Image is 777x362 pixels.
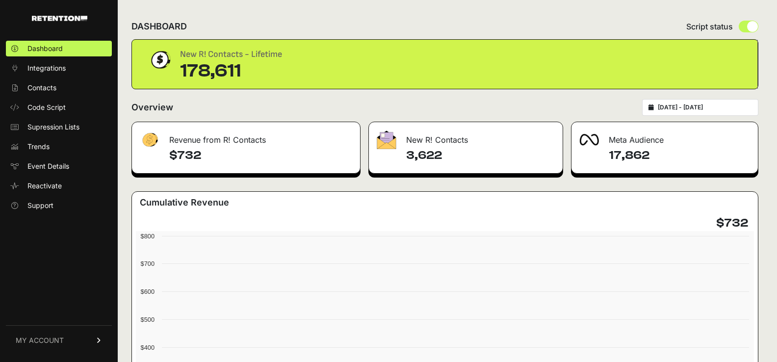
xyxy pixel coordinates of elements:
[27,103,66,112] span: Code Script
[140,196,229,209] h3: Cumulative Revenue
[131,101,173,114] h2: Overview
[27,201,53,210] span: Support
[27,142,50,152] span: Trends
[6,119,112,135] a: Supression Lists
[6,41,112,56] a: Dashboard
[571,122,758,152] div: Meta Audience
[27,161,69,171] span: Event Details
[132,122,360,152] div: Revenue from R! Contacts
[6,139,112,155] a: Trends
[16,336,64,345] span: MY ACCOUNT
[141,233,155,240] text: $800
[6,178,112,194] a: Reactivate
[141,344,155,351] text: $400
[27,181,62,191] span: Reactivate
[141,260,155,267] text: $700
[579,134,599,146] img: fa-meta-2f981b61bb99beabf952f7030308934f19ce035c18b003e963880cc3fabeebb7.png
[6,198,112,213] a: Support
[6,100,112,115] a: Code Script
[716,215,748,231] h4: $732
[169,148,352,163] h4: $732
[686,21,733,32] span: Script status
[27,44,63,53] span: Dashboard
[131,20,187,33] h2: DASHBOARD
[6,60,112,76] a: Integrations
[180,48,282,61] div: New R! Contacts - Lifetime
[141,288,155,295] text: $600
[6,80,112,96] a: Contacts
[27,63,66,73] span: Integrations
[609,148,750,163] h4: 17,862
[148,48,172,72] img: dollar-coin-05c43ed7efb7bc0c12610022525b4bbbb207c7efeef5aecc26f025e68dcafac9.png
[27,83,56,93] span: Contacts
[140,130,159,150] img: fa-dollar-13500eef13a19c4ab2b9ed9ad552e47b0d9fc28b02b83b90ba0e00f96d6372e9.png
[6,158,112,174] a: Event Details
[180,61,282,81] div: 178,611
[406,148,554,163] h4: 3,622
[27,122,79,132] span: Supression Lists
[377,130,396,149] img: fa-envelope-19ae18322b30453b285274b1b8af3d052b27d846a4fbe8435d1a52b978f639a2.png
[369,122,562,152] div: New R! Contacts
[32,16,87,21] img: Retention.com
[141,316,155,323] text: $500
[6,325,112,355] a: MY ACCOUNT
